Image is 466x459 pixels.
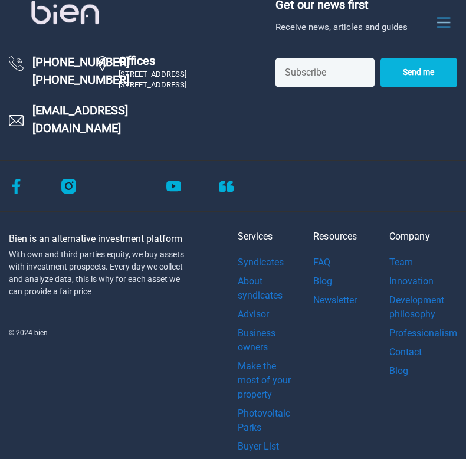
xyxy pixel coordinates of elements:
[9,229,229,248] h2: Bien is an alternative investment platform
[95,56,110,71] img: header-logo.png
[238,324,300,357] a: Business owners
[435,14,452,31] img: menu
[313,253,375,272] a: FAQ
[275,58,375,87] input: Subscribe
[389,229,457,253] span: Company
[238,437,300,456] a: Buyer List
[114,180,129,191] a: twitter
[166,180,181,191] a: youtube
[238,272,300,305] a: About syndicates
[9,327,229,338] p: © 2024 bien
[380,58,457,87] button: Submit Button
[238,305,300,324] a: Advisor
[389,253,457,272] a: Team
[313,291,375,310] a: Newsletter
[32,53,129,88] span: [PHONE_NUMBER] [PHONE_NUMBER]
[9,104,24,137] img: header-logo.png
[238,253,300,272] a: Syndicates
[275,21,457,34] p: Receive news, articles and guides
[119,80,186,89] span: [STREET_ADDRESS]
[403,67,434,78] span: Send me
[9,101,95,137] a: [EMAIL_ADDRESS][DOMAIN_NAME]
[9,180,24,191] a: facebook
[238,229,300,253] span: Services
[389,291,457,324] a: Development philosophy
[9,248,185,298] p: With own and third parties equity, we buy assets with investment prospects. Every day we collect ...
[313,272,375,291] a: Blog
[389,324,457,343] a: Professionalism
[313,229,375,253] span: Resources
[119,70,186,78] span: [STREET_ADDRESS]
[389,343,457,362] a: Contact
[389,272,457,291] a: Innovation
[61,180,76,191] a: instagram
[9,56,24,71] div: header-logo.png
[219,180,234,191] a: blog
[32,101,128,137] span: [EMAIL_ADDRESS][DOMAIN_NAME]
[238,404,300,437] a: Photovoltaic Parks
[431,9,457,35] button: menu
[389,362,457,381] a: Blog
[238,357,300,404] a: Make the most of your property
[9,53,95,88] a: header-logo.png [PHONE_NUMBER] [PHONE_NUMBER]
[119,53,186,69] strong: Offices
